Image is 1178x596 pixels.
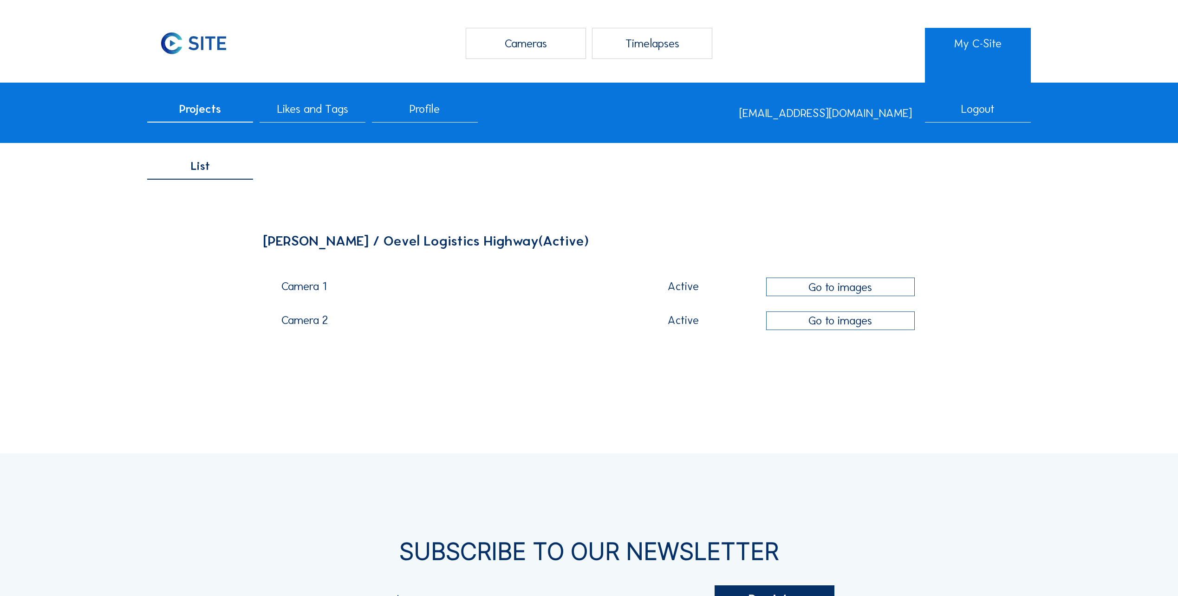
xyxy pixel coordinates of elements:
span: Profile [410,103,440,115]
a: C-SITE Logo [147,28,253,59]
div: Active [606,314,761,326]
div: [EMAIL_ADDRESS][DOMAIN_NAME] [739,107,912,119]
span: (Active) [539,232,589,249]
div: Subscribe to our newsletter [147,540,1031,563]
div: Camera 1 [281,280,601,298]
div: Timelapses [592,28,712,59]
img: C-SITE Logo [147,28,240,59]
div: Cameras [466,28,586,59]
div: Camera 2 [281,314,601,331]
span: Projects [179,103,221,115]
span: List [191,160,210,172]
div: Logout [925,103,1031,123]
div: Go to images [766,311,915,330]
div: Active [606,280,761,292]
a: My C-Site [925,28,1031,59]
div: [PERSON_NAME] / Oevel Logistics Highway [263,234,915,248]
span: Likes and Tags [277,103,348,115]
div: Go to images [766,278,915,296]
